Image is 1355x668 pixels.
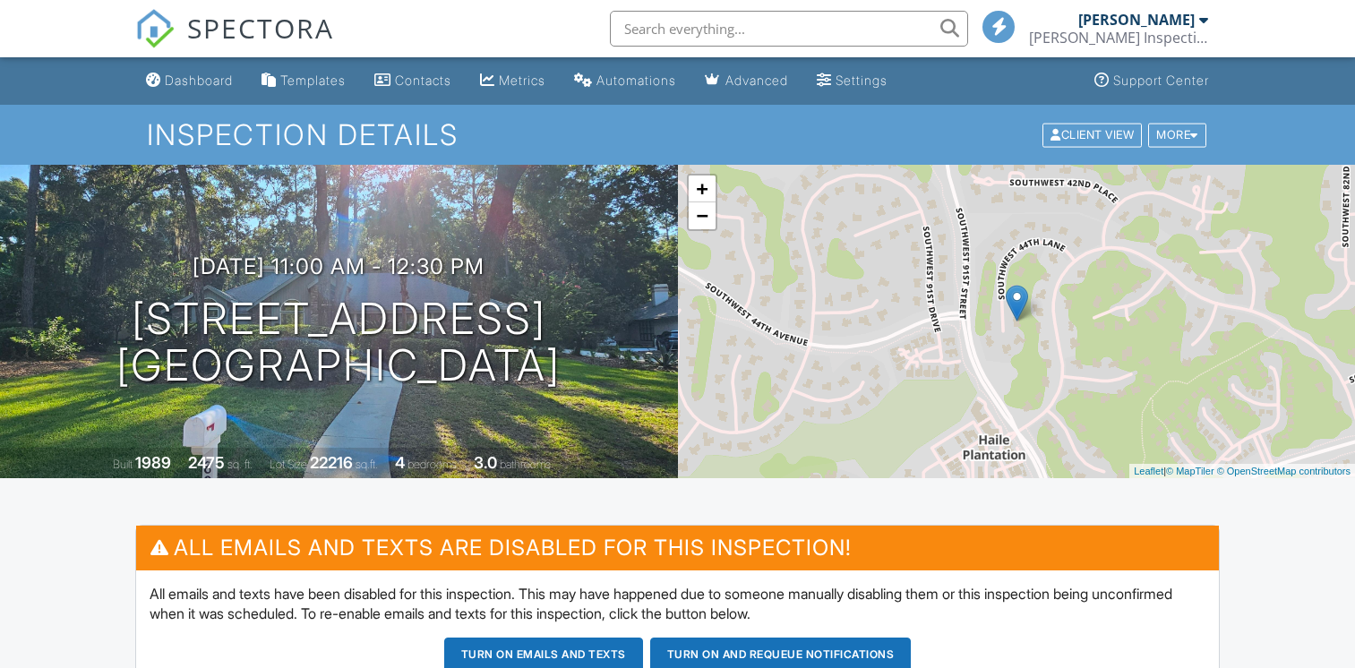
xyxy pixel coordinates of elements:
a: Contacts [367,64,459,98]
div: Support Center [1113,73,1209,88]
a: Support Center [1087,64,1216,98]
input: Search everything... [610,11,968,47]
div: Advanced [725,73,788,88]
a: Metrics [473,64,553,98]
a: © MapTiler [1166,466,1214,476]
a: Settings [810,64,895,98]
div: Client View [1042,123,1142,147]
span: sq.ft. [356,458,378,471]
a: Zoom in [689,176,716,202]
h1: Inspection Details [147,119,1208,150]
div: 1989 [135,453,171,472]
div: Settings [836,73,888,88]
a: SPECTORA [135,24,334,62]
a: Dashboard [139,64,240,98]
div: 22216 [310,453,353,472]
div: More [1148,123,1206,147]
div: Metrics [499,73,545,88]
div: 4 [395,453,405,472]
h1: [STREET_ADDRESS] [GEOGRAPHIC_DATA] [116,295,561,390]
div: Contacts [395,73,451,88]
div: [PERSON_NAME] [1078,11,1195,29]
h3: [DATE] 11:00 am - 12:30 pm [193,254,485,278]
span: Lot Size [270,458,307,471]
a: Templates [254,64,353,98]
span: bathrooms [500,458,551,471]
img: The Best Home Inspection Software - Spectora [135,9,175,48]
span: SPECTORA [187,9,334,47]
div: Garber Inspection Services [1029,29,1208,47]
div: Automations [596,73,676,88]
a: Automations (Basic) [567,64,683,98]
h3: All emails and texts are disabled for this inspection! [136,526,1218,570]
div: 2475 [188,453,225,472]
div: 3.0 [474,453,497,472]
a: Advanced [698,64,795,98]
p: All emails and texts have been disabled for this inspection. This may have happened due to someon... [150,584,1205,624]
a: Leaflet [1134,466,1163,476]
div: | [1129,464,1355,479]
a: © OpenStreetMap contributors [1217,466,1351,476]
span: bedrooms [407,458,457,471]
span: sq. ft. [227,458,253,471]
span: Built [113,458,133,471]
a: Client View [1041,127,1146,141]
div: Templates [280,73,346,88]
a: Zoom out [689,202,716,229]
div: Dashboard [165,73,233,88]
